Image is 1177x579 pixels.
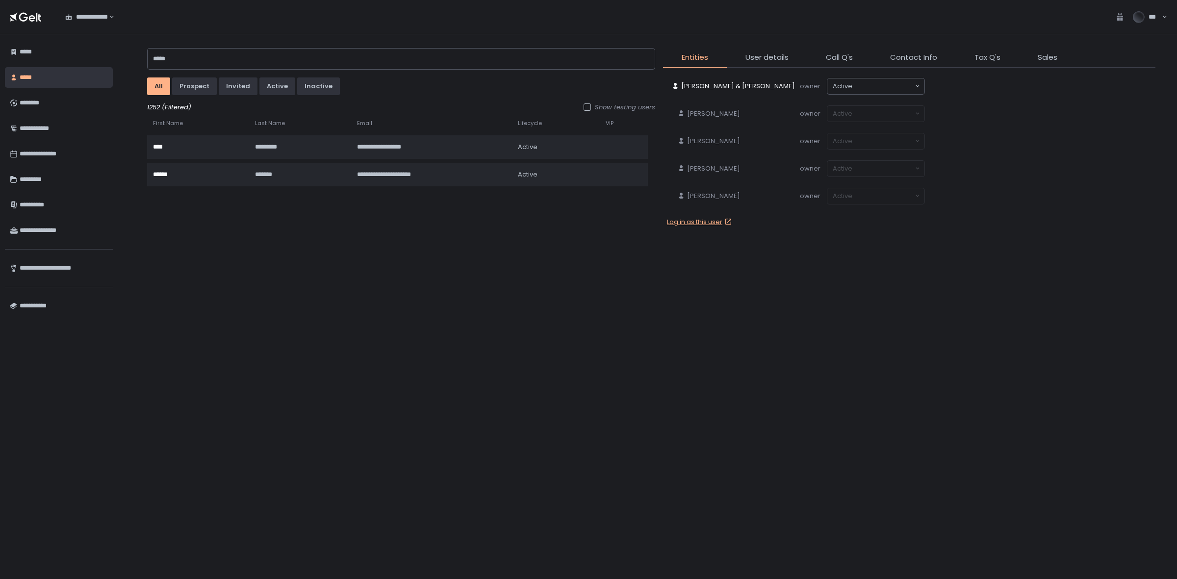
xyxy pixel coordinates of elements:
span: [PERSON_NAME] [687,137,740,146]
a: Log in as this user [667,218,734,227]
span: First Name [153,120,183,127]
span: owner [800,136,820,146]
span: Lifecycle [518,120,542,127]
div: inactive [305,82,333,91]
div: prospect [179,82,209,91]
span: Entities [682,52,708,63]
span: Last Name [255,120,285,127]
button: All [147,77,170,95]
span: User details [745,52,789,63]
span: owner [800,81,820,91]
div: Search for option [827,78,924,94]
span: Contact Info [890,52,937,63]
div: All [154,82,163,91]
button: prospect [172,77,217,95]
button: invited [219,77,257,95]
span: owner [800,164,820,173]
a: [PERSON_NAME] & [PERSON_NAME] [667,78,799,95]
div: 1252 (Filtered) [147,103,655,112]
a: [PERSON_NAME] [673,133,744,150]
a: [PERSON_NAME] [673,160,744,177]
div: invited [226,82,250,91]
span: [PERSON_NAME] & [PERSON_NAME] [681,82,795,91]
span: Email [357,120,372,127]
input: Search for option [852,81,914,91]
span: [PERSON_NAME] [687,109,740,118]
span: active [833,82,852,91]
span: owner [800,109,820,118]
a: [PERSON_NAME] [673,188,744,204]
span: Call Q's [826,52,853,63]
span: VIP [606,120,614,127]
div: active [267,82,288,91]
button: inactive [297,77,340,95]
span: [PERSON_NAME] [687,164,740,173]
button: active [259,77,295,95]
span: [PERSON_NAME] [687,192,740,201]
span: Sales [1038,52,1057,63]
span: active [518,170,537,179]
span: active [518,143,537,151]
a: [PERSON_NAME] [673,105,744,122]
span: Tax Q's [974,52,1000,63]
span: owner [800,191,820,201]
div: Search for option [59,7,114,27]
